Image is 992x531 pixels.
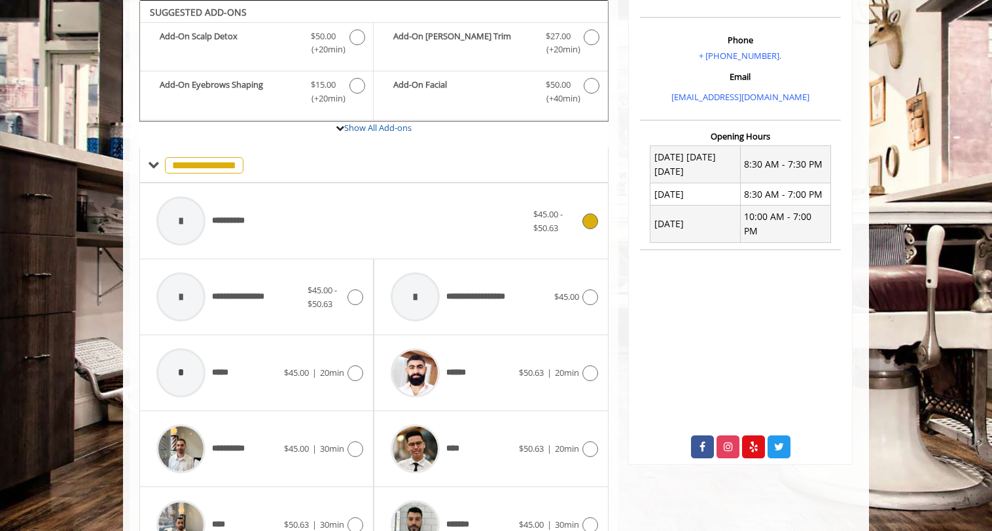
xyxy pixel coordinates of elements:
b: Add-On Eyebrows Shaping [160,78,298,105]
td: [DATE] [650,183,741,206]
span: (+20min ) [539,43,577,56]
span: (+40min ) [539,92,577,105]
b: SUGGESTED ADD-ONS [150,6,247,18]
td: [DATE] [DATE] [DATE] [650,146,741,183]
span: | [312,443,317,454]
label: Add-On Beard Trim [380,29,601,60]
span: (+20min ) [304,43,343,56]
a: [EMAIL_ADDRESS][DOMAIN_NAME] [671,91,809,103]
span: 30min [320,519,344,530]
b: Add-On Scalp Detox [160,29,298,57]
span: (+20min ) [304,92,343,105]
span: $45.00 [284,367,309,378]
a: + [PHONE_NUMBER]. [699,50,781,62]
td: 10:00 AM - 7:00 PM [740,206,830,243]
span: 30min [320,443,344,454]
span: $50.00 [311,29,336,43]
span: $45.00 - $50.63 [308,284,337,310]
span: 20min [320,367,344,378]
span: $45.00 [554,291,579,302]
label: Add-On Eyebrows Shaping [147,78,366,109]
span: | [312,519,317,530]
td: [DATE] [650,206,741,243]
b: Add-On [PERSON_NAME] Trim [393,29,532,57]
b: Add-On Facial [393,78,532,105]
a: Show All Add-ons [344,122,412,134]
span: $15.00 [311,78,336,92]
span: 20min [555,367,579,378]
span: 30min [555,519,579,530]
span: | [547,367,552,378]
h3: Opening Hours [640,132,841,141]
span: $50.63 [519,443,544,454]
span: 20min [555,443,579,454]
label: Add-On Facial [380,78,601,109]
span: $45.00 - $50.63 [533,208,563,234]
h3: Phone [643,35,838,45]
span: | [312,367,317,378]
span: $50.63 [284,519,309,530]
span: $27.00 [546,29,571,43]
span: | [547,443,552,454]
label: Add-On Scalp Detox [147,29,366,60]
td: 8:30 AM - 7:30 PM [740,146,830,183]
span: $45.00 [519,519,544,530]
span: $50.63 [519,367,544,378]
span: $45.00 [284,443,309,454]
span: $50.00 [546,78,571,92]
td: 8:30 AM - 7:00 PM [740,183,830,206]
span: | [547,519,552,530]
h3: Email [643,72,838,81]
